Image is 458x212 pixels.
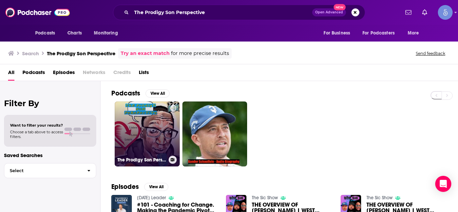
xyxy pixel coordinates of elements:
[111,183,139,191] h2: Episodes
[435,176,451,192] div: Open Intercom Messenger
[438,5,453,20] button: Show profile menu
[408,28,419,38] span: More
[22,50,39,57] h3: Search
[438,5,453,20] span: Logged in as Spiral5-G1
[113,5,365,20] div: Search podcasts, credits, & more...
[4,98,96,108] h2: Filter By
[115,101,180,166] a: The Prodigy Son Perspective
[403,27,427,40] button: open menu
[419,7,430,18] a: Show notifications dropdown
[366,195,393,201] a: The Sic Show
[414,51,447,56] button: Send feedback
[47,50,115,57] h3: The Prodigy Son Perspective
[94,28,118,38] span: Monitoring
[113,67,131,81] span: Credits
[4,152,96,158] p: Saved Searches
[438,5,453,20] img: User Profile
[63,27,86,40] a: Charts
[35,28,55,38] span: Podcasts
[83,67,105,81] span: Networks
[252,195,278,201] a: The Sic Show
[4,168,82,173] span: Select
[10,123,63,128] span: Want to filter your results?
[144,183,168,191] button: View All
[5,6,70,19] img: Podchaser - Follow, Share and Rate Podcasts
[4,163,96,178] button: Select
[334,4,346,10] span: New
[111,89,140,97] h2: Podcasts
[111,89,170,97] a: PodcastsView All
[358,27,404,40] button: open menu
[131,7,312,18] input: Search podcasts, credits, & more...
[139,67,149,81] a: Lists
[403,7,414,18] a: Show notifications dropdown
[31,27,64,40] button: open menu
[10,130,63,139] span: Choose a tab above to access filters.
[67,28,82,38] span: Charts
[362,28,395,38] span: For Podcasters
[146,89,170,97] button: View All
[117,157,166,163] h3: The Prodigy Son Perspective
[324,28,350,38] span: For Business
[137,195,166,201] a: Tomorrow's Leader
[53,67,75,81] a: Episodes
[171,50,229,57] span: for more precise results
[8,67,14,81] a: All
[315,11,343,14] span: Open Advanced
[89,27,126,40] button: open menu
[319,27,358,40] button: open menu
[111,183,168,191] a: EpisodesView All
[312,8,346,16] button: Open AdvancedNew
[22,67,45,81] a: Podcasts
[121,50,170,57] a: Try an exact match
